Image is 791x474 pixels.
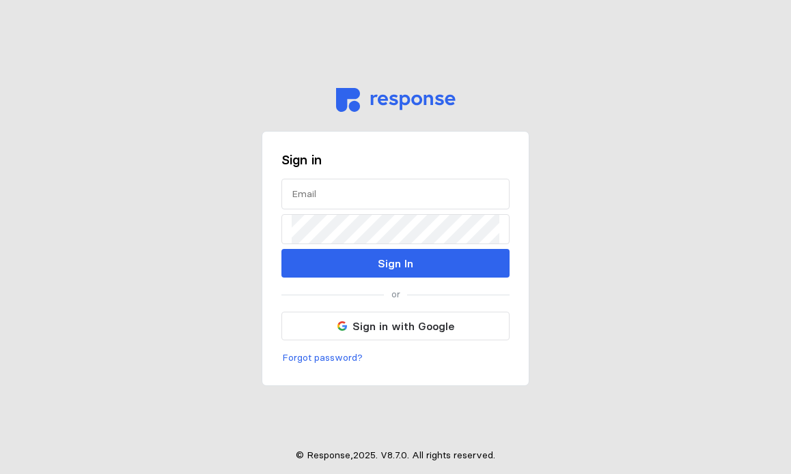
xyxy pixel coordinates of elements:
p: or [391,287,400,302]
p: Sign in with Google [352,318,454,335]
p: © Response, 2025 . V 8.7.0 . All rights reserved. [296,448,495,463]
p: Forgot password? [282,351,363,366]
button: Sign In [281,249,510,278]
img: svg%3e [337,321,347,331]
img: svg%3e [336,88,456,112]
h3: Sign in [281,151,510,169]
button: Forgot password? [281,350,363,366]
p: Sign In [378,255,413,272]
input: Email [292,179,499,209]
button: Sign in with Google [281,312,510,340]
